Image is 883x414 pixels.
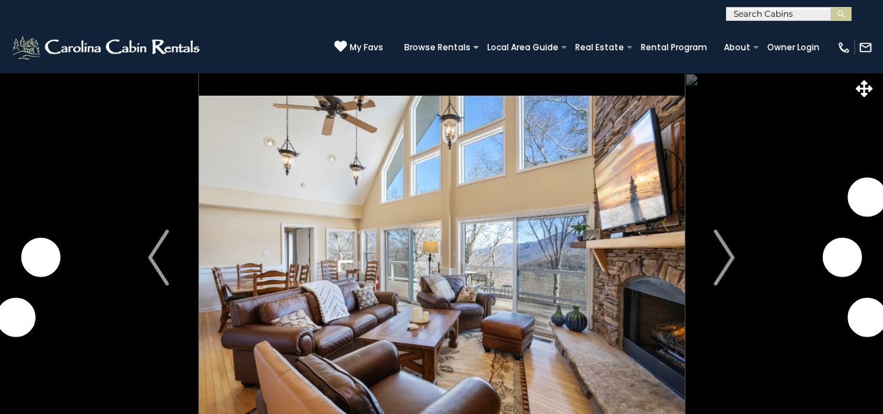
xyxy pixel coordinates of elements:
[760,38,826,57] a: Owner Login
[350,41,383,54] span: My Favs
[148,230,169,286] img: arrow
[568,38,631,57] a: Real Estate
[334,40,383,54] a: My Favs
[837,40,851,54] img: phone-regular-white.png
[10,34,204,61] img: White-1-2.png
[480,38,565,57] a: Local Area Guide
[397,38,477,57] a: Browse Rentals
[859,40,873,54] img: mail-regular-white.png
[634,38,714,57] a: Rental Program
[714,230,735,286] img: arrow
[717,38,757,57] a: About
